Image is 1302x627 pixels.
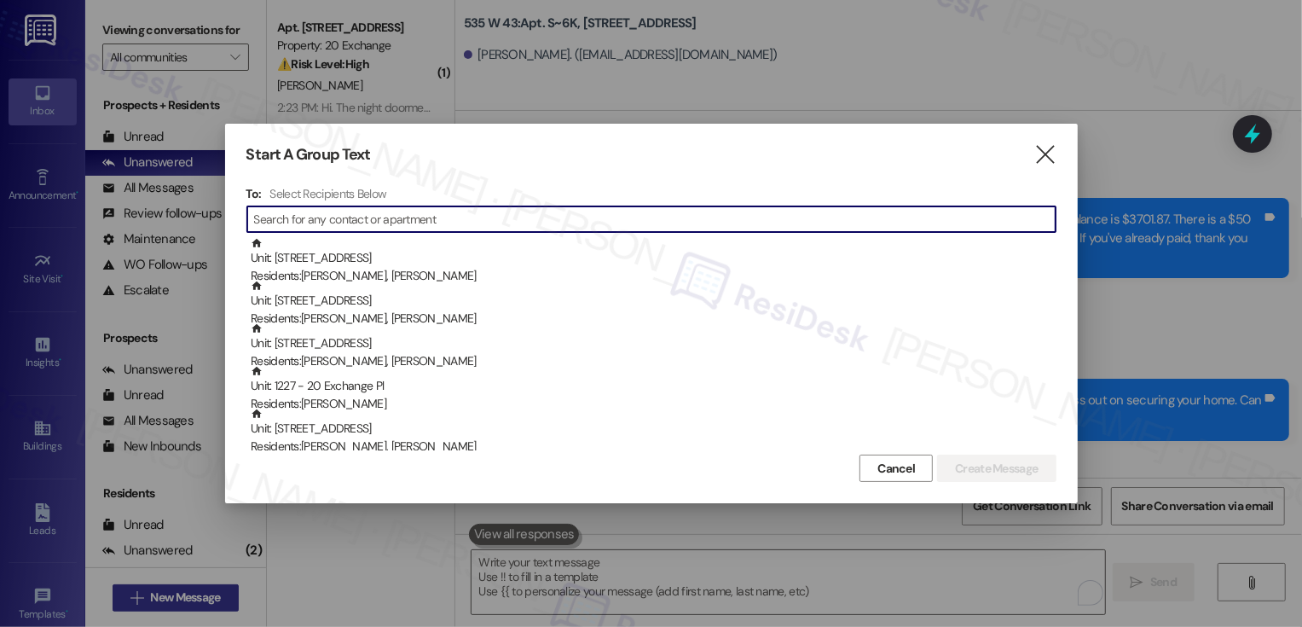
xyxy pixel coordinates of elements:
button: Cancel [859,455,933,482]
span: Cancel [877,460,915,478]
div: Unit: [STREET_ADDRESS] [251,237,1056,286]
div: Unit: [STREET_ADDRESS]Residents:[PERSON_NAME], [PERSON_NAME] [246,408,1056,450]
h3: To: [246,186,262,201]
div: Residents: [PERSON_NAME], [PERSON_NAME] [251,310,1056,328]
div: Unit: [STREET_ADDRESS]Residents:[PERSON_NAME], [PERSON_NAME] [246,322,1056,365]
i:  [1033,146,1056,164]
div: Unit: 1227 - 20 Exchange Pl [251,365,1056,414]
div: Residents: [PERSON_NAME] [251,395,1056,413]
div: Unit: [STREET_ADDRESS] [251,280,1056,328]
div: Unit: [STREET_ADDRESS]Residents:[PERSON_NAME], [PERSON_NAME] [246,280,1056,322]
h3: Start A Group Text [246,145,371,165]
input: Search for any contact or apartment [254,207,1056,231]
div: Residents: [PERSON_NAME], [PERSON_NAME] [251,352,1056,370]
div: Unit: 1227 - 20 Exchange PlResidents:[PERSON_NAME] [246,365,1056,408]
div: Unit: [STREET_ADDRESS] [251,322,1056,371]
div: Residents: [PERSON_NAME], [PERSON_NAME] [251,267,1056,285]
span: Create Message [955,460,1038,478]
div: Unit: [STREET_ADDRESS]Residents:[PERSON_NAME], [PERSON_NAME] [246,237,1056,280]
h4: Select Recipients Below [269,186,386,201]
button: Create Message [937,455,1056,482]
div: Residents: [PERSON_NAME], [PERSON_NAME] [251,438,1056,456]
div: Unit: [STREET_ADDRESS] [251,408,1056,456]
